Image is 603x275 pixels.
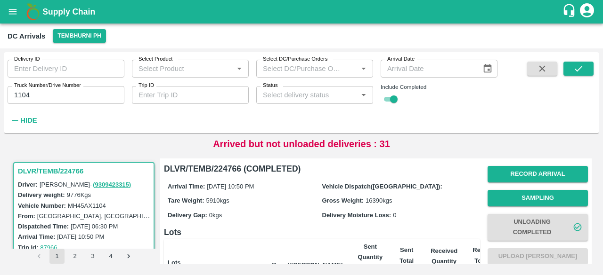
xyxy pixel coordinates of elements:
[366,197,392,204] span: 16390 kgs
[322,197,364,204] label: Gross Weight:
[103,249,118,264] button: Go to page 4
[85,249,100,264] button: Go to page 3
[139,82,154,89] label: Trip ID
[135,63,230,75] input: Select Product
[164,162,480,175] h6: DLVR/TEMB/224766 (COMPLETED)
[18,202,66,209] label: Vehicle Number:
[488,166,588,182] button: Record Arrival
[18,212,35,220] label: From:
[57,233,104,240] label: [DATE] 10:50 PM
[206,197,229,204] span: 5910 kgs
[381,83,497,91] div: Include Completed
[358,63,370,75] button: Open
[387,55,415,63] label: Arrival Date
[18,165,153,177] h3: DLVR/TEMB/224766
[37,212,302,220] label: [GEOGRAPHIC_DATA], [GEOGRAPHIC_DATA], [GEOGRAPHIC_DATA], [GEOGRAPHIC_DATA]
[14,55,40,63] label: Delivery ID
[18,233,55,240] label: Arrival Time:
[14,82,81,89] label: Truck Number/Drive Number
[263,55,327,63] label: Select DC/Purchase Orders
[479,60,497,78] button: Choose date
[68,202,106,209] label: MH45AX1104
[24,2,42,21] img: logo
[8,60,124,78] input: Enter Delivery ID
[20,117,37,124] strong: Hide
[67,191,91,198] label: 9776 Kgs
[8,112,40,128] button: Hide
[18,191,65,198] label: Delivery weight:
[322,183,442,190] label: Vehicle Dispatch([GEOGRAPHIC_DATA]):
[139,55,172,63] label: Select Product
[168,259,180,266] b: Lots
[168,197,204,204] label: Tare Weight:
[259,89,355,101] input: Select delivery status
[207,183,254,190] span: [DATE] 10:50 PM
[168,183,205,190] label: Arrival Time:
[168,212,207,219] label: Delivery Gap:
[132,86,249,104] input: Enter Trip ID
[272,261,342,268] b: Brand/[PERSON_NAME]
[209,212,222,219] span: 0 kgs
[49,249,65,264] button: page 1
[18,244,38,251] label: Trip Id:
[2,1,24,23] button: open drawer
[67,249,82,264] button: Go to page 2
[18,181,38,188] label: Driver:
[40,244,57,251] a: 87966
[263,82,278,89] label: Status
[30,249,138,264] nav: pagination navigation
[40,181,132,188] span: [PERSON_NAME] -
[381,60,475,78] input: Arrival Date
[488,214,588,241] button: Unloading Completed
[358,243,383,260] b: Sent Quantity
[398,246,418,275] b: Sent Total Weight
[164,226,480,239] h6: Lots
[18,223,69,230] label: Dispatched Time:
[42,7,95,16] b: Supply Chain
[322,212,391,219] label: Delivery Moisture Loss:
[53,29,106,43] button: Select DC
[213,137,390,151] p: Arrived but not unloaded deliveries : 31
[473,246,499,275] b: Received Total Weight
[93,181,131,188] a: (9309423315)
[562,3,579,20] div: customer-support
[121,249,136,264] button: Go to next page
[71,223,118,230] label: [DATE] 06:30 PM
[233,63,245,75] button: Open
[42,5,562,18] a: Supply Chain
[259,63,342,75] input: Select DC/Purchase Orders
[579,2,595,22] div: account of current user
[8,30,45,42] div: DC Arrivals
[393,212,396,219] span: 0
[488,190,588,206] button: Sampling
[431,247,457,265] b: Received Quantity
[358,89,370,101] button: Open
[8,86,124,104] input: Enter Truck Number/Drive Number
